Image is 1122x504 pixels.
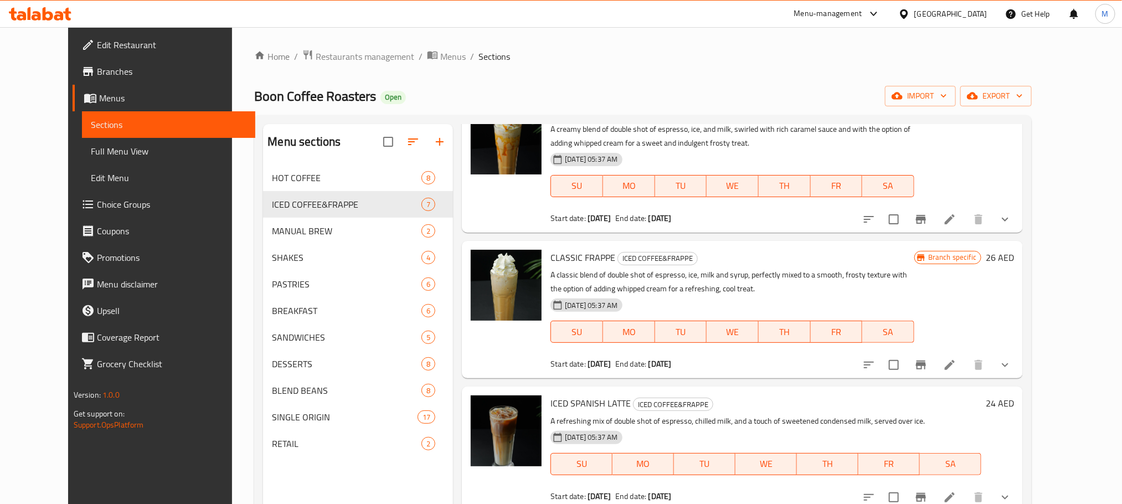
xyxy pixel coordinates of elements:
[97,277,246,291] span: Menu disclaimer
[263,297,453,324] div: BREAKFAST6
[794,7,862,20] div: Menu-management
[858,453,920,475] button: FR
[272,277,421,291] span: PASTRIES
[263,377,453,404] div: BLEND BEANS8
[272,331,421,344] span: SANDWICHES
[74,407,125,421] span: Get support on:
[815,324,858,340] span: FR
[862,321,914,343] button: SA
[965,206,992,233] button: delete
[801,456,854,472] span: TH
[97,304,246,317] span: Upsell
[422,253,435,263] span: 4
[272,251,421,264] span: SHAKES
[856,352,882,378] button: sort-choices
[914,8,987,20] div: [GEOGRAPHIC_DATA]
[633,398,713,411] div: ICED COFFEE&FRAPPE
[263,351,453,377] div: DESSERTS8
[421,277,435,291] div: items
[856,206,882,233] button: sort-choices
[422,359,435,369] span: 8
[272,171,421,184] span: HOT COFFEE
[763,178,806,194] span: TH
[418,410,435,424] div: items
[999,213,1012,226] svg: Show Choices
[608,324,651,340] span: MO
[862,175,914,197] button: SA
[999,358,1012,372] svg: Show Choices
[73,85,255,111] a: Menus
[992,352,1018,378] button: show more
[97,38,246,52] span: Edit Restaurant
[421,224,435,238] div: items
[421,251,435,264] div: items
[660,178,703,194] span: TU
[740,456,792,472] span: WE
[418,412,435,423] span: 17
[263,404,453,430] div: SINGLE ORIGIN17
[380,92,406,102] span: Open
[588,211,611,225] b: [DATE]
[908,206,934,233] button: Branch-specific-item
[711,178,754,194] span: WE
[707,175,759,197] button: WE
[421,198,435,211] div: items
[815,178,858,194] span: FR
[555,178,599,194] span: SU
[294,50,298,63] li: /
[272,410,418,424] div: SINGLE ORIGIN
[73,32,255,58] a: Edit Restaurant
[421,171,435,184] div: items
[422,279,435,290] span: 6
[82,111,255,138] a: Sections
[272,198,421,211] div: ICED COFFEE&FRAPPE
[97,331,246,344] span: Coverage Report
[550,122,914,150] p: A creamy blend of double shot of espresso, ice, and milk, swirled with rich caramel sauce and wit...
[419,50,423,63] li: /
[380,91,406,104] div: Open
[421,357,435,371] div: items
[400,128,426,155] span: Sort sections
[316,50,414,63] span: Restaurants management
[421,384,435,397] div: items
[426,128,453,155] button: Add section
[421,304,435,317] div: items
[811,321,863,343] button: FR
[263,218,453,244] div: MANUAL BREW2
[73,271,255,297] a: Menu disclaimer
[73,244,255,271] a: Promotions
[965,352,992,378] button: delete
[550,175,603,197] button: SU
[763,324,806,340] span: TH
[478,50,510,63] span: Sections
[655,175,707,197] button: TU
[550,395,631,412] span: ICED SPANISH LATTE
[986,250,1014,265] h6: 26 AED
[263,164,453,191] div: HOT COFFEE8
[811,175,863,197] button: FR
[617,252,698,265] div: ICED COFFEE&FRAPPE
[550,211,586,225] span: Start date:
[867,324,910,340] span: SA
[99,91,246,105] span: Menus
[711,324,754,340] span: WE
[550,357,586,371] span: Start date:
[992,206,1018,233] button: show more
[797,453,858,475] button: TH
[73,324,255,351] a: Coverage Report
[254,49,1032,64] nav: breadcrumb
[97,198,246,211] span: Choice Groups
[882,208,905,231] span: Select to update
[73,297,255,324] a: Upsell
[267,133,341,150] h2: Menu sections
[263,191,453,218] div: ICED COFFEE&FRAPPE7
[421,331,435,344] div: items
[422,173,435,183] span: 8
[74,388,101,402] span: Version:
[82,138,255,164] a: Full Menu View
[74,418,144,432] a: Support.OpsPlatform
[560,432,622,443] span: [DATE] 05:37 AM
[263,160,453,461] nav: Menu sections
